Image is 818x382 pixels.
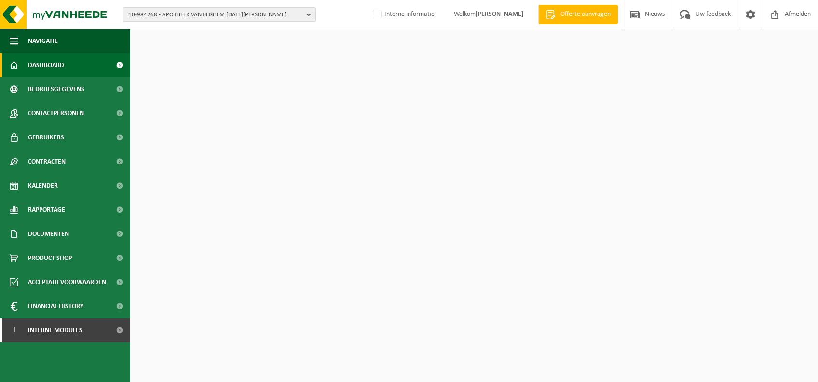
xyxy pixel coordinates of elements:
span: Financial History [28,294,83,318]
span: 10-984268 - APOTHEEK VANTIEGHEM [DATE][PERSON_NAME] [128,8,303,22]
span: Contactpersonen [28,101,84,125]
span: Offerte aanvragen [558,10,613,19]
label: Interne informatie [371,7,435,22]
span: Product Shop [28,246,72,270]
span: Documenten [28,222,69,246]
span: Navigatie [28,29,58,53]
span: Interne modules [28,318,82,342]
span: Bedrijfsgegevens [28,77,84,101]
span: Acceptatievoorwaarden [28,270,106,294]
span: Kalender [28,174,58,198]
span: Dashboard [28,53,64,77]
span: I [10,318,18,342]
strong: [PERSON_NAME] [476,11,524,18]
button: 10-984268 - APOTHEEK VANTIEGHEM [DATE][PERSON_NAME] [123,7,316,22]
span: Contracten [28,150,66,174]
span: Gebruikers [28,125,64,150]
span: Rapportage [28,198,65,222]
a: Offerte aanvragen [538,5,618,24]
